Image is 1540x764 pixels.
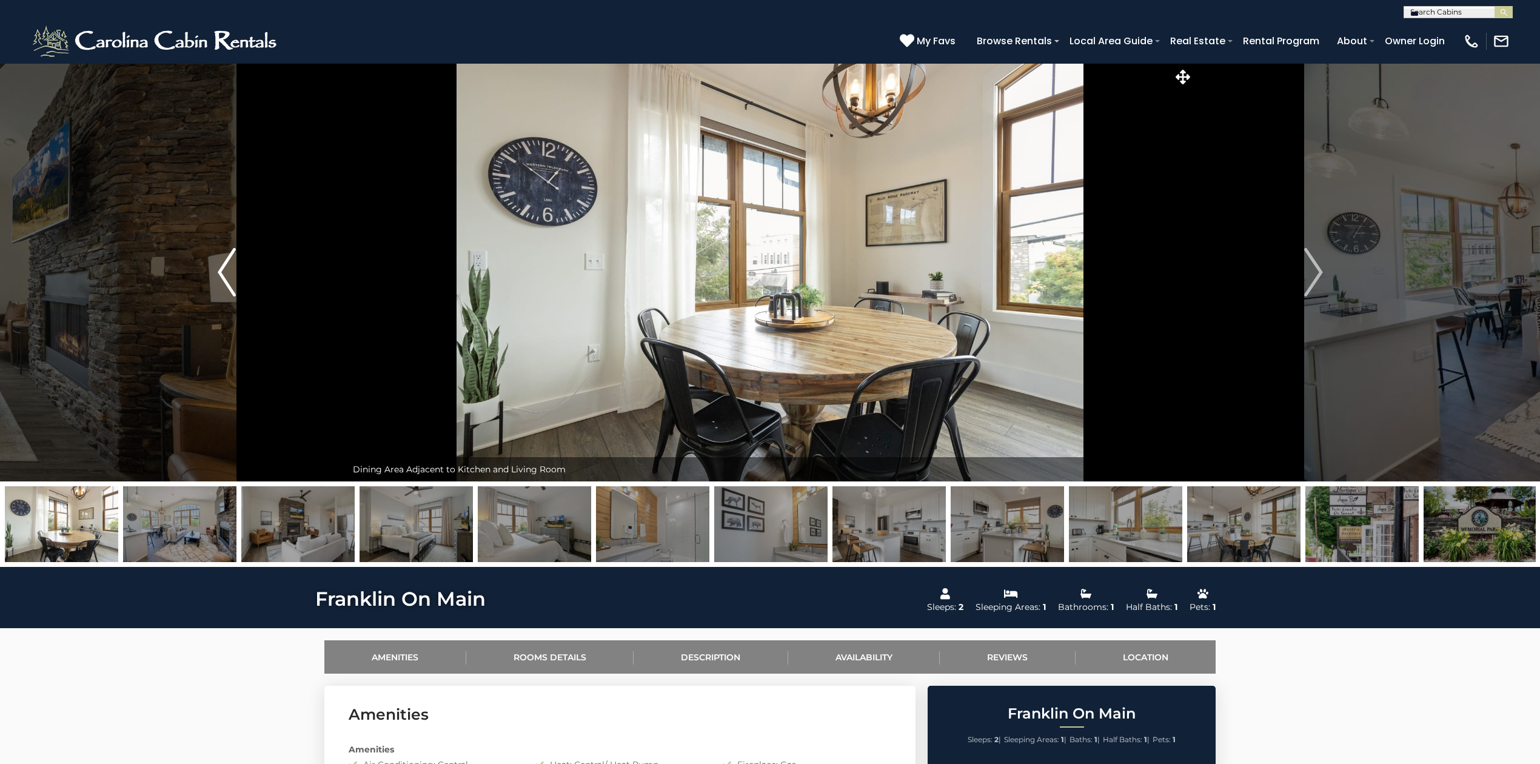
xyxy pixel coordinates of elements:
[1004,732,1066,748] li: |
[1094,735,1097,744] strong: 1
[1305,486,1419,562] img: 166706755
[971,30,1058,52] a: Browse Rentals
[714,486,828,562] img: 167127319
[1004,735,1059,744] span: Sleeping Areas:
[1103,735,1142,744] span: Half Baths:
[241,486,355,562] img: 167127310
[1164,30,1231,52] a: Real Estate
[1463,33,1480,50] img: phone-regular-white.png
[832,486,946,562] img: 167127313
[340,743,900,756] div: Amenities
[478,486,591,562] img: 167127317
[5,486,118,562] img: 167127315
[1144,735,1147,744] strong: 1
[1304,248,1322,297] img: arrow
[1069,486,1182,562] img: 167127312
[900,33,959,49] a: My Favs
[1237,30,1325,52] a: Rental Program
[931,706,1213,722] h2: Franklin On Main
[917,33,956,49] span: My Favs
[360,486,473,562] img: 167127316
[788,640,940,674] a: Availability
[1070,732,1100,748] li: |
[1331,30,1373,52] a: About
[349,704,891,725] h3: Amenities
[596,486,709,562] img: 167127318
[1379,30,1451,52] a: Owner Login
[1493,33,1510,50] img: mail-regular-white.png
[347,457,1194,481] div: Dining Area Adjacent to Kitchen and Living Room
[1173,735,1176,744] strong: 1
[968,735,993,744] span: Sleeps:
[968,732,1001,748] li: |
[466,640,634,674] a: Rooms Details
[940,640,1076,674] a: Reviews
[324,640,466,674] a: Amenities
[1187,486,1301,562] img: 167127314
[30,23,282,59] img: White-1-2.png
[1194,63,1433,481] button: Next
[951,486,1064,562] img: 167127311
[1153,735,1171,744] span: Pets:
[218,248,236,297] img: arrow
[1424,486,1537,562] img: 166706745
[994,735,999,744] strong: 2
[1063,30,1159,52] a: Local Area Guide
[1103,732,1150,748] li: |
[107,63,347,481] button: Previous
[1070,735,1093,744] span: Baths:
[634,640,788,674] a: Description
[123,486,236,562] img: 166706746
[1061,735,1064,744] strong: 1
[1076,640,1216,674] a: Location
